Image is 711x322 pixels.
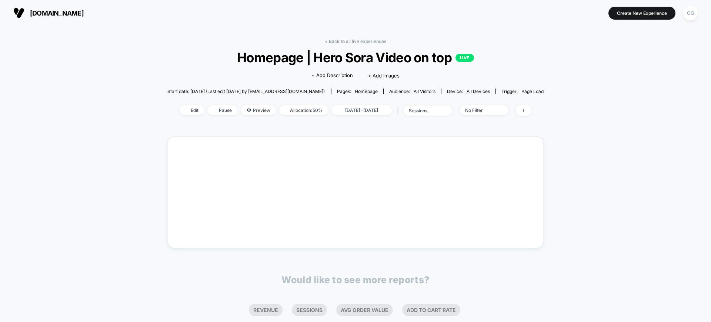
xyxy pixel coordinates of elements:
[368,73,400,79] span: + Add Images
[409,108,438,113] div: sessions
[355,89,378,94] span: homepage
[249,304,283,316] li: Revenue
[167,89,325,94] span: Start date: [DATE] (Last edit [DATE] by [EMAIL_ADDRESS][DOMAIN_NAME])
[395,105,403,116] span: |
[30,9,84,17] span: [DOMAIN_NAME]
[467,89,490,94] span: all devices
[280,105,328,115] span: Allocation: 50%
[241,105,276,115] span: Preview
[208,105,237,115] span: Pause
[681,6,700,21] button: OG
[292,304,327,316] li: Sessions
[455,54,474,62] p: LIVE
[336,304,393,316] li: Avg Order Value
[608,7,675,20] button: Create New Experience
[11,7,86,19] button: [DOMAIN_NAME]
[13,7,24,19] img: Visually logo
[281,274,430,285] p: Would like to see more reports?
[180,105,204,115] span: Edit
[441,89,495,94] span: Device:
[414,89,435,94] span: All Visitors
[465,107,495,113] div: No Filter
[402,304,460,316] li: Add To Cart Rate
[501,89,544,94] div: Trigger:
[683,6,698,20] div: OG
[186,50,525,65] span: Homepage | Hero Sora Video on top
[311,72,353,79] span: + Add Description
[521,89,544,94] span: Page Load
[325,39,386,44] a: < Back to all live experiences
[389,89,435,94] div: Audience:
[337,89,378,94] div: Pages:
[332,105,392,115] span: [DATE] - [DATE]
